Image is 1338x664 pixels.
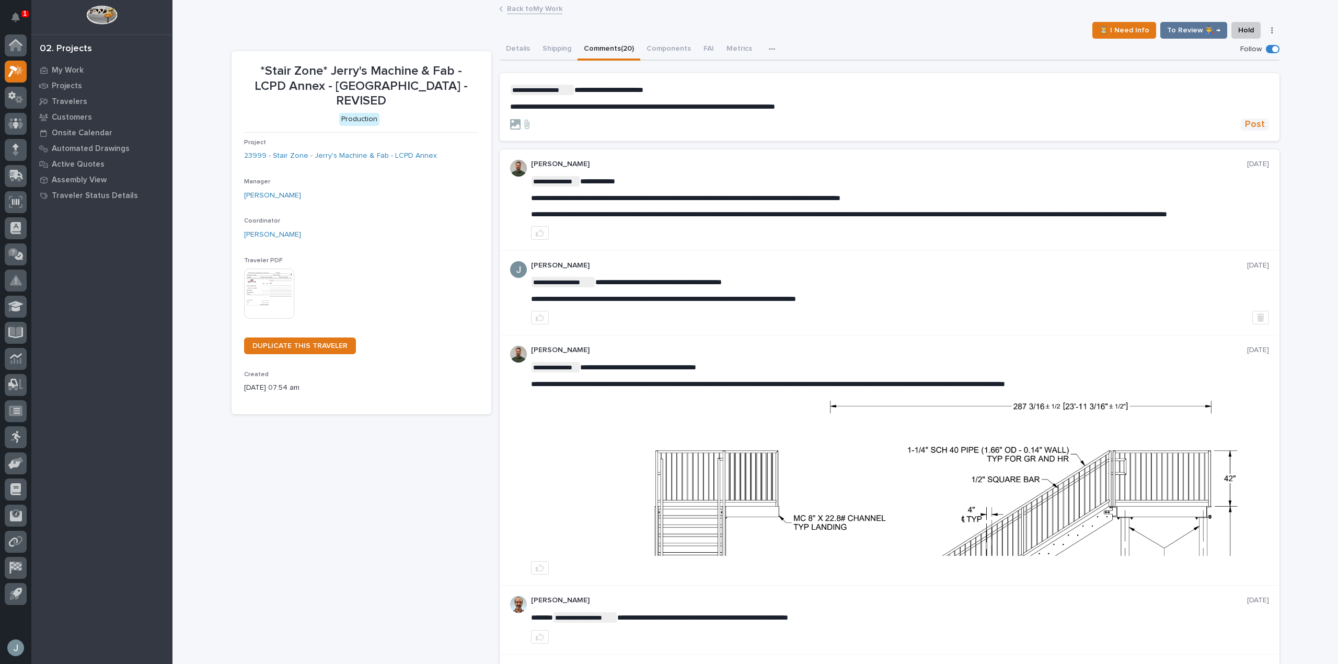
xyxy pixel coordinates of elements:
p: Travelers [52,97,87,107]
button: Shipping [536,39,578,61]
img: Workspace Logo [86,5,117,25]
button: FAI [697,39,720,61]
a: Active Quotes [31,156,172,172]
button: ⏳ I Need Info [1092,22,1156,39]
p: [PERSON_NAME] [531,261,1247,270]
p: Traveler Status Details [52,191,138,201]
button: Components [640,39,697,61]
span: Coordinator [244,218,280,224]
a: Traveler Status Details [31,188,172,203]
a: Projects [31,78,172,94]
p: Projects [52,81,82,91]
p: 1 [23,10,27,17]
img: ACg8ocIJHU6JEmo4GV-3KL6HuSvSpWhSGqG5DdxF6tKpN6m2=s96-c [510,261,527,278]
div: Production [339,113,379,126]
span: Manager [244,179,270,185]
a: Onsite Calendar [31,125,172,141]
img: AATXAJw4slNr5ea0WduZQVIpKGhdapBAGQ9xVsOeEvl5=s96-c [510,346,527,363]
button: like this post [531,561,549,575]
p: Assembly View [52,176,107,185]
img: AOh14GhUnP333BqRmXh-vZ-TpYZQaFVsuOFmGre8SRZf2A=s96-c [510,596,527,613]
p: [DATE] 07:54 am [244,382,479,393]
p: [DATE] [1247,160,1269,169]
p: Onsite Calendar [52,129,112,138]
p: [PERSON_NAME] [531,346,1247,355]
p: *Stair Zone* Jerry's Machine & Fab - LCPD Annex - [GEOGRAPHIC_DATA] - REVISED [244,64,479,109]
div: Notifications1 [13,13,27,29]
span: DUPLICATE THIS TRAVELER [252,342,348,350]
a: DUPLICATE THIS TRAVELER [244,337,356,354]
button: Details [500,39,536,61]
button: Notifications [5,6,27,28]
a: Automated Drawings [31,141,172,156]
span: Project [244,139,266,146]
span: Post [1245,119,1265,131]
button: like this post [531,630,549,644]
p: Automated Drawings [52,144,130,154]
button: To Review 👨‍🏭 → [1160,22,1227,39]
span: To Review 👨‍🏭 → [1167,24,1220,37]
button: Hold [1231,22,1261,39]
span: Traveler PDF [244,258,283,264]
button: users-avatar [5,637,27,659]
a: 23999 - Stair Zone - Jerry's Machine & Fab - LCPD Annex [244,150,437,161]
button: Post [1241,119,1269,131]
a: My Work [31,62,172,78]
button: like this post [531,226,549,240]
a: Back toMy Work [507,2,562,14]
p: [PERSON_NAME] [531,160,1247,169]
a: Travelers [31,94,172,109]
a: [PERSON_NAME] [244,229,301,240]
button: Comments (20) [578,39,640,61]
p: Follow [1240,45,1262,54]
a: Assembly View [31,172,172,188]
p: [DATE] [1247,346,1269,355]
a: Customers [31,109,172,125]
button: Metrics [720,39,758,61]
button: Delete post [1252,311,1269,324]
p: [DATE] [1247,261,1269,270]
span: Created [244,371,269,378]
a: [PERSON_NAME] [244,190,301,201]
span: Hold [1238,24,1254,37]
p: [PERSON_NAME] [531,596,1247,605]
img: AATXAJw4slNr5ea0WduZQVIpKGhdapBAGQ9xVsOeEvl5=s96-c [510,160,527,177]
span: ⏳ I Need Info [1099,24,1149,37]
p: My Work [52,66,84,75]
p: Customers [52,113,92,122]
div: 02. Projects [40,43,92,55]
p: Active Quotes [52,160,105,169]
p: [DATE] [1247,596,1269,605]
button: like this post [531,311,549,324]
